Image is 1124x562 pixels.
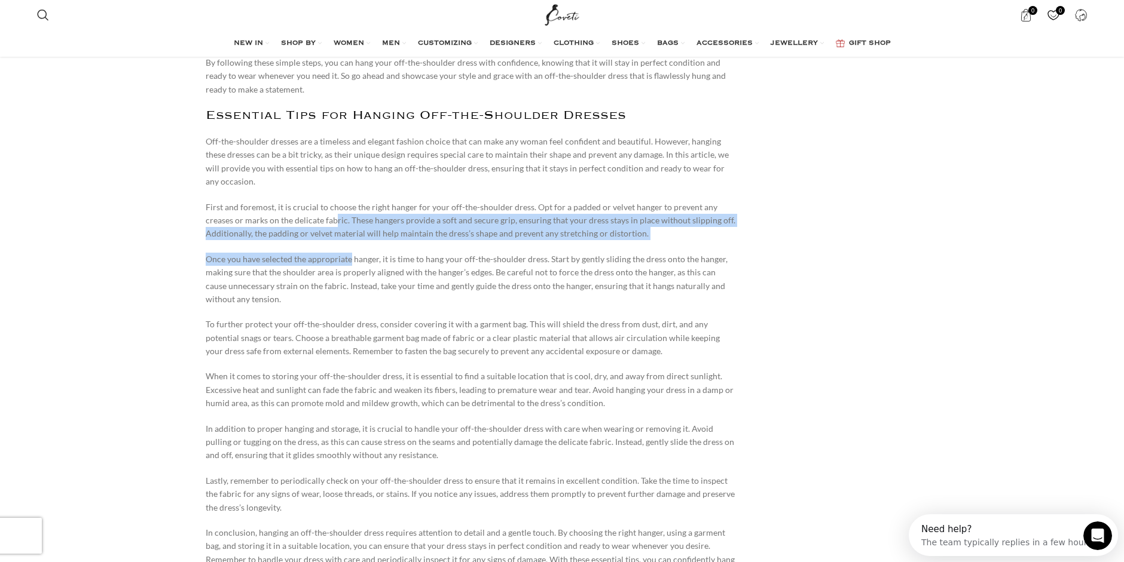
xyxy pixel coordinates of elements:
[206,135,736,189] p: Off-the-shoulder dresses are a timeless and elegant fashion choice that can make any woman feel c...
[657,32,685,56] a: BAGS
[1041,3,1065,27] div: My Wishlist
[206,201,736,241] p: First and foremost, it is crucial to choose the right hanger for your off-the-shoulder dress. Opt...
[382,39,400,48] span: MEN
[5,5,221,38] div: Open Intercom Messenger
[418,32,478,56] a: CUSTOMIZING
[1028,6,1037,15] span: 0
[554,39,594,48] span: CLOTHING
[206,108,736,123] h2: Essential Tips for Hanging Off-the-Shoulder Dresses
[849,39,891,48] span: GIFT SHOP
[382,32,406,56] a: MEN
[234,39,263,48] span: NEW IN
[31,32,1093,56] div: Main navigation
[13,20,185,32] div: The team typically replies in a few hours.
[206,318,736,358] p: To further protect your off-the-shoulder dress, consider covering it with a garment bag. This wil...
[206,422,736,462] p: In addition to proper hanging and storage, it is crucial to handle your off-the-shoulder dress wi...
[836,32,891,56] a: GIFT SHOP
[31,3,55,27] a: Search
[418,39,472,48] span: CUSTOMIZING
[1041,3,1065,27] a: 0
[281,39,316,48] span: SHOP BY
[281,32,322,56] a: SHOP BY
[206,56,736,96] p: By following these simple steps, you can hang your off-the-shoulder dress with confidence, knowin...
[206,474,736,514] p: Lastly, remember to periodically check on your off-the-shoulder dress to ensure that it remains i...
[909,514,1118,556] iframe: Intercom live chat discovery launcher
[490,32,542,56] a: DESIGNERS
[334,32,370,56] a: WOMEN
[13,10,185,20] div: Need help?
[542,9,582,19] a: Site logo
[771,39,818,48] span: JEWELLERY
[771,32,824,56] a: JEWELLERY
[697,32,759,56] a: ACCESSORIES
[697,39,753,48] span: ACCESSORIES
[836,39,845,47] img: GiftBag
[1083,521,1112,550] iframe: Intercom live chat
[612,32,645,56] a: SHOES
[206,370,736,410] p: When it comes to storing your off-the-shoulder dress, it is essential to find a suitable location...
[612,39,639,48] span: SHOES
[234,32,269,56] a: NEW IN
[1056,6,1065,15] span: 0
[490,39,536,48] span: DESIGNERS
[334,39,364,48] span: WOMEN
[1013,3,1038,27] a: 0
[206,253,736,306] p: Once you have selected the appropriate hanger, it is time to hang your off-the-shoulder dress. St...
[554,32,600,56] a: CLOTHING
[657,39,679,48] span: BAGS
